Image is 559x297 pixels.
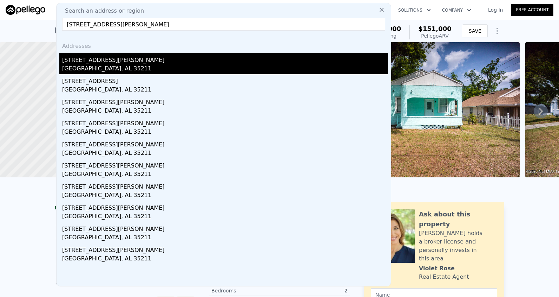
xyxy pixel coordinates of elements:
[393,4,436,17] button: Solutions
[62,159,388,170] div: [STREET_ADDRESS][PERSON_NAME]
[511,4,553,16] a: Free Account
[62,53,388,64] div: [STREET_ADDRESS][PERSON_NAME]
[436,4,477,17] button: Company
[55,277,108,287] button: Show more history
[279,287,348,294] div: 2
[321,42,520,177] img: Sale: 158160619 Parcel: 34246592
[418,25,452,32] span: $151,000
[62,128,388,138] div: [GEOGRAPHIC_DATA], AL 35211
[62,18,385,31] input: Enter an address, city, region, neighborhood or zip code
[62,149,388,159] div: [GEOGRAPHIC_DATA], AL 35211
[62,180,388,191] div: [STREET_ADDRESS][PERSON_NAME]
[418,32,452,39] div: Pellego ARV
[62,138,388,149] div: [STREET_ADDRESS][PERSON_NAME]
[59,7,144,15] span: Search an address or region
[419,209,497,229] div: Ask about this property
[490,24,504,38] button: Show Options
[62,222,388,233] div: [STREET_ADDRESS][PERSON_NAME]
[62,233,388,243] div: [GEOGRAPHIC_DATA], AL 35211
[62,86,388,95] div: [GEOGRAPHIC_DATA], AL 35211
[6,5,45,15] img: Pellego
[62,116,388,128] div: [STREET_ADDRESS][PERSON_NAME]
[59,36,388,53] div: Addresses
[62,170,388,180] div: [GEOGRAPHIC_DATA], AL 35211
[55,205,195,212] div: LISTING & SALE HISTORY
[62,191,388,201] div: [GEOGRAPHIC_DATA], AL 35211
[62,243,388,254] div: [STREET_ADDRESS][PERSON_NAME]
[419,264,455,273] div: Violet Rose
[211,287,279,294] div: Bedrooms
[62,201,388,212] div: [STREET_ADDRESS][PERSON_NAME]
[463,25,487,37] button: SAVE
[62,107,388,116] div: [GEOGRAPHIC_DATA], AL 35211
[419,229,497,263] div: [PERSON_NAME] holds a broker license and personally invests in this area
[480,6,511,13] a: Log In
[419,273,469,281] div: Real Estate Agent
[62,64,388,74] div: [GEOGRAPHIC_DATA], AL 35211
[62,74,388,86] div: [STREET_ADDRESS]
[62,212,388,222] div: [GEOGRAPHIC_DATA], AL 35211
[55,25,221,35] div: [STREET_ADDRESS] , [GEOGRAPHIC_DATA] , FL 32208
[62,254,388,264] div: [GEOGRAPHIC_DATA], AL 35211
[62,95,388,107] div: [STREET_ADDRESS][PERSON_NAME]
